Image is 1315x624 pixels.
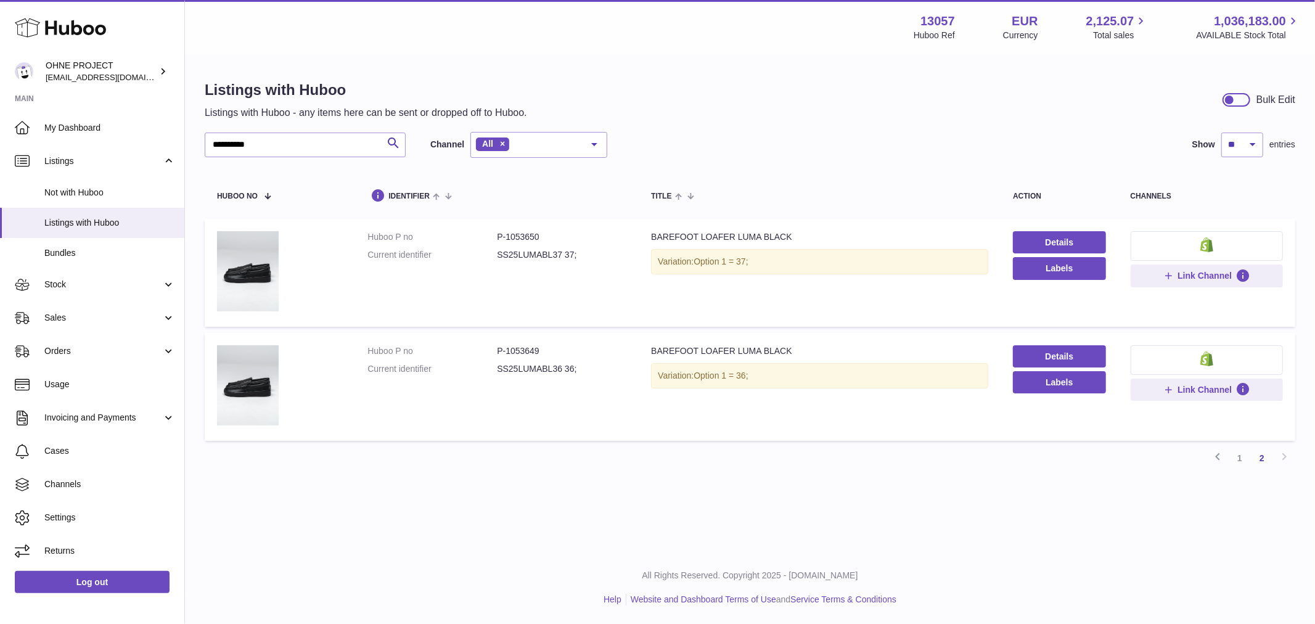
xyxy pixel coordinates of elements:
[1093,30,1148,41] span: Total sales
[482,139,493,149] span: All
[651,363,988,388] div: Variation:
[1251,447,1273,469] a: 2
[497,363,626,375] dd: SS25LUMABL36 36;
[1013,371,1105,393] button: Labels
[44,155,162,167] span: Listings
[1131,192,1284,200] div: channels
[44,312,162,324] span: Sales
[1229,447,1251,469] a: 1
[388,192,430,200] span: identifier
[631,594,776,604] a: Website and Dashboard Terms of Use
[497,231,626,243] dd: P-1053650
[1200,237,1213,252] img: shopify-small.png
[217,231,279,311] img: BAREFOOT LOAFER LUMA BLACK
[1013,257,1105,279] button: Labels
[1003,30,1038,41] div: Currency
[1013,231,1105,253] a: Details
[497,249,626,261] dd: SS25LUMABL37 37;
[15,571,170,593] a: Log out
[1086,13,1149,41] a: 2,125.07 Total sales
[44,445,175,457] span: Cases
[367,249,497,261] dt: Current identifier
[195,570,1305,581] p: All Rights Reserved. Copyright 2025 - [DOMAIN_NAME]
[626,594,896,606] li: and
[44,478,175,490] span: Channels
[430,139,464,150] label: Channel
[44,545,175,557] span: Returns
[920,13,955,30] strong: 13057
[914,30,955,41] div: Huboo Ref
[1178,384,1232,395] span: Link Channel
[44,345,162,357] span: Orders
[367,363,497,375] dt: Current identifier
[1131,265,1284,287] button: Link Channel
[44,122,175,134] span: My Dashboard
[1196,30,1300,41] span: AVAILABLE Stock Total
[1196,13,1300,41] a: 1,036,183.00 AVAILABLE Stock Total
[46,72,181,82] span: [EMAIL_ADDRESS][DOMAIN_NAME]
[44,187,175,199] span: Not with Huboo
[1269,139,1295,150] span: entries
[1214,13,1286,30] span: 1,036,183.00
[1200,351,1213,366] img: shopify-small.png
[367,231,497,243] dt: Huboo P no
[1256,93,1295,107] div: Bulk Edit
[497,345,626,357] dd: P-1053649
[694,257,748,266] span: Option 1 = 37;
[651,231,988,243] div: BAREFOOT LOAFER LUMA BLACK
[790,594,896,604] a: Service Terms & Conditions
[1086,13,1134,30] span: 2,125.07
[1131,379,1284,401] button: Link Channel
[1013,345,1105,367] a: Details
[44,279,162,290] span: Stock
[44,217,175,229] span: Listings with Huboo
[1178,270,1232,281] span: Link Channel
[217,345,279,425] img: BAREFOOT LOAFER LUMA BLACK
[44,512,175,523] span: Settings
[367,345,497,357] dt: Huboo P no
[205,80,527,100] h1: Listings with Huboo
[604,594,621,604] a: Help
[1012,13,1038,30] strong: EUR
[1192,139,1215,150] label: Show
[44,379,175,390] span: Usage
[15,62,33,81] img: internalAdmin-13057@internal.huboo.com
[694,371,748,380] span: Option 1 = 36;
[651,345,988,357] div: BAREFOOT LOAFER LUMA BLACK
[44,247,175,259] span: Bundles
[217,192,258,200] span: Huboo no
[1013,192,1105,200] div: action
[205,106,527,120] p: Listings with Huboo - any items here can be sent or dropped off to Huboo.
[46,60,157,83] div: OHNE PROJECT
[651,192,671,200] span: title
[651,249,988,274] div: Variation:
[44,412,162,424] span: Invoicing and Payments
